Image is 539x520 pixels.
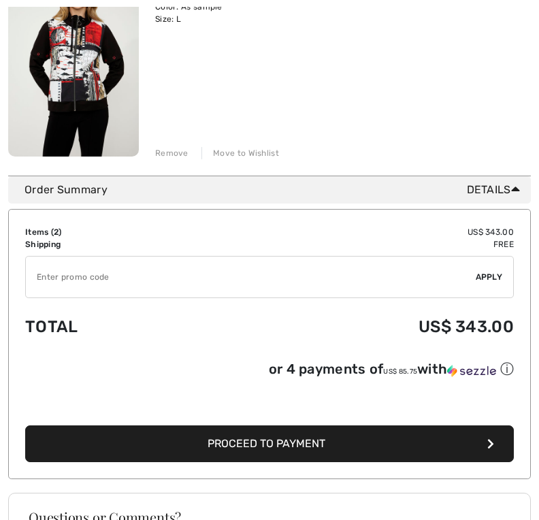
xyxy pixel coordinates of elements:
div: Move to Wishlist [201,147,279,159]
td: Total [25,304,199,350]
td: US$ 343.00 [199,226,514,238]
span: Proceed to Payment [208,437,325,450]
div: Order Summary [24,182,525,198]
span: 2 [54,227,59,237]
button: Proceed to Payment [25,425,514,462]
div: Color: As sample Size: L [155,1,361,25]
input: Promo code [26,257,476,297]
div: Remove [155,147,189,159]
img: Sezzle [447,365,496,377]
span: US$ 85.75 [383,368,417,376]
div: or 4 payments ofUS$ 85.75withSezzle Click to learn more about Sezzle [25,360,514,383]
iframe: PayPal-paypal [25,383,514,421]
td: Shipping [25,238,199,250]
div: or 4 payments of with [269,360,514,378]
span: Apply [476,271,503,283]
td: Items ( ) [25,226,199,238]
td: US$ 343.00 [199,304,514,350]
td: Free [199,238,514,250]
span: Details [467,182,525,198]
